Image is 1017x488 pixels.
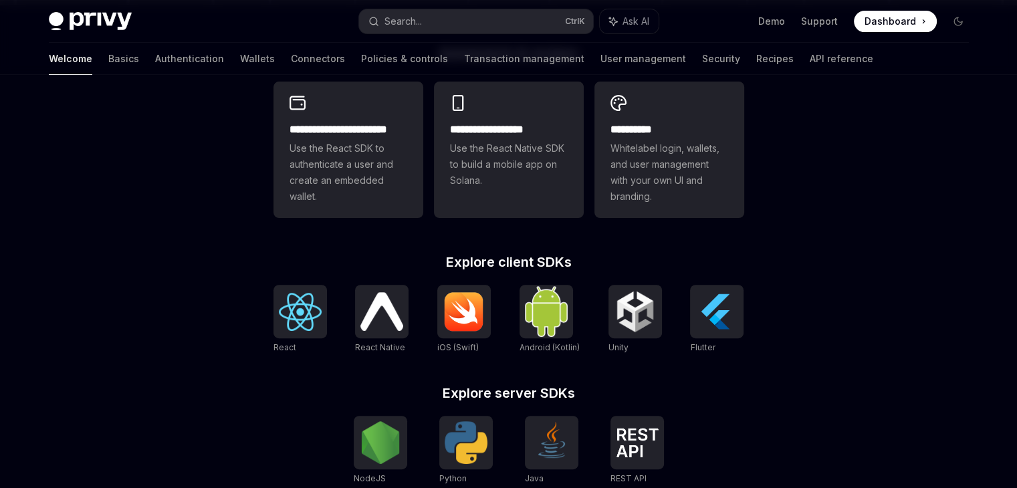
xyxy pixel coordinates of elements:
a: Security [702,43,740,75]
span: NodeJS [354,473,386,483]
img: dark logo [49,12,132,31]
span: Ctrl K [565,16,585,27]
a: ReactReact [273,285,327,354]
span: React Native [355,342,405,352]
img: Python [445,421,487,464]
button: Toggle dark mode [947,11,969,32]
a: Support [801,15,838,28]
span: Android (Kotlin) [520,342,580,352]
div: Search... [384,13,422,29]
img: iOS (Swift) [443,291,485,332]
img: Flutter [695,290,738,333]
a: JavaJava [525,416,578,485]
span: Dashboard [865,15,916,28]
button: Search...CtrlK [359,9,593,33]
a: PythonPython [439,416,493,485]
a: Wallets [240,43,275,75]
h2: Explore server SDKs [273,386,744,400]
a: Dashboard [854,11,937,32]
img: Java [530,421,573,464]
img: React Native [360,292,403,330]
span: Whitelabel login, wallets, and user management with your own UI and branding. [610,140,728,205]
span: REST API [610,473,647,483]
a: REST APIREST API [610,416,664,485]
span: Use the React SDK to authenticate a user and create an embedded wallet. [290,140,407,205]
a: Authentication [155,43,224,75]
span: Use the React Native SDK to build a mobile app on Solana. [450,140,568,189]
a: Transaction management [464,43,584,75]
span: iOS (Swift) [437,342,479,352]
a: UnityUnity [608,285,662,354]
a: FlutterFlutter [690,285,744,354]
a: Basics [108,43,139,75]
a: API reference [810,43,873,75]
a: **** **** **** ***Use the React Native SDK to build a mobile app on Solana. [434,82,584,218]
span: Flutter [690,342,715,352]
a: React NativeReact Native [355,285,409,354]
img: React [279,293,322,331]
a: Connectors [291,43,345,75]
span: Python [439,473,467,483]
a: Recipes [756,43,794,75]
a: Demo [758,15,785,28]
span: Java [525,473,544,483]
a: Android (Kotlin)Android (Kotlin) [520,285,580,354]
a: NodeJSNodeJS [354,416,407,485]
span: Unity [608,342,629,352]
img: NodeJS [359,421,402,464]
img: Unity [614,290,657,333]
a: Welcome [49,43,92,75]
span: Ask AI [623,15,649,28]
a: Policies & controls [361,43,448,75]
h2: Explore client SDKs [273,255,744,269]
a: iOS (Swift)iOS (Swift) [437,285,491,354]
img: REST API [616,428,659,457]
a: **** *****Whitelabel login, wallets, and user management with your own UI and branding. [594,82,744,218]
a: User management [600,43,686,75]
img: Android (Kotlin) [525,286,568,336]
span: React [273,342,296,352]
button: Ask AI [600,9,659,33]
